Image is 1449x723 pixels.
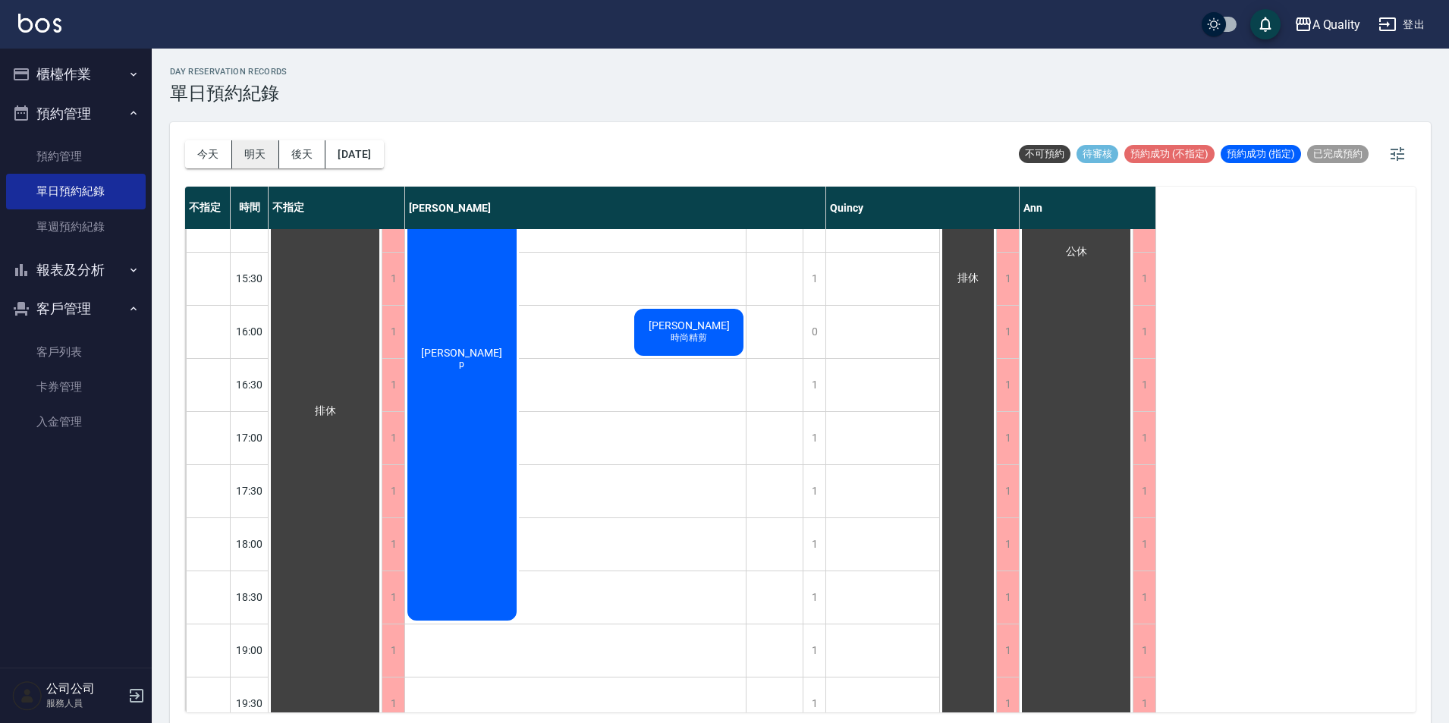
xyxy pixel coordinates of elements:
div: 1 [803,359,825,411]
div: 1 [382,518,404,571]
a: 單日預約紀錄 [6,174,146,209]
div: 不指定 [269,187,405,229]
div: 0 [803,306,825,358]
div: 1 [382,306,404,358]
div: 1 [1133,624,1155,677]
button: 客戶管理 [6,289,146,328]
span: 公休 [1063,245,1090,259]
span: 不可預約 [1019,147,1070,161]
div: 1 [803,412,825,464]
div: A Quality [1312,15,1361,34]
a: 客戶列表 [6,335,146,369]
h2: day Reservation records [170,67,288,77]
div: 不指定 [185,187,231,229]
div: 1 [1133,306,1155,358]
button: 今天 [185,140,232,168]
button: 預約管理 [6,94,146,134]
span: 時尚精剪 [668,332,710,344]
button: 登出 [1372,11,1431,39]
div: 1 [382,624,404,677]
div: Quincy [826,187,1020,229]
div: 1 [382,465,404,517]
span: [PERSON_NAME] [418,347,505,359]
span: 排休 [954,272,982,285]
div: 1 [382,412,404,464]
a: 卡券管理 [6,369,146,404]
div: 1 [1133,412,1155,464]
div: 1 [382,571,404,624]
div: 1 [996,359,1019,411]
div: 1 [996,465,1019,517]
span: 預約成功 (不指定) [1124,147,1215,161]
div: 1 [382,253,404,305]
div: 15:30 [231,252,269,305]
div: 1 [1133,359,1155,411]
div: 16:30 [231,358,269,411]
div: 1 [803,518,825,571]
button: save [1250,9,1281,39]
div: Ann [1020,187,1156,229]
div: 1 [1133,571,1155,624]
div: 1 [803,624,825,677]
button: 報表及分析 [6,250,146,290]
div: 1 [803,571,825,624]
div: 1 [996,624,1019,677]
img: Logo [18,14,61,33]
div: 時間 [231,187,269,229]
div: 1 [996,412,1019,464]
span: 已完成預約 [1307,147,1369,161]
a: 預約管理 [6,139,146,174]
button: A Quality [1288,9,1367,40]
h5: 公司公司 [46,681,124,696]
button: 明天 [232,140,279,168]
div: 1 [996,306,1019,358]
div: 1 [1133,518,1155,571]
button: [DATE] [325,140,383,168]
div: 18:00 [231,517,269,571]
div: 17:00 [231,411,269,464]
span: p [456,359,467,369]
img: Person [12,681,42,711]
div: 18:30 [231,571,269,624]
div: 19:00 [231,624,269,677]
div: 1 [803,465,825,517]
button: 櫃檯作業 [6,55,146,94]
div: 1 [996,571,1019,624]
div: 16:00 [231,305,269,358]
div: 1 [382,359,404,411]
div: 1 [996,253,1019,305]
span: 待審核 [1077,147,1118,161]
div: 1 [1133,465,1155,517]
button: 後天 [279,140,326,168]
div: 17:30 [231,464,269,517]
span: 排休 [312,404,339,418]
a: 入金管理 [6,404,146,439]
p: 服務人員 [46,696,124,710]
div: 1 [803,253,825,305]
div: 1 [996,518,1019,571]
span: 預約成功 (指定) [1221,147,1301,161]
h3: 單日預約紀錄 [170,83,288,104]
a: 單週預約紀錄 [6,209,146,244]
div: 1 [1133,253,1155,305]
span: [PERSON_NAME] [646,319,733,332]
div: [PERSON_NAME] [405,187,826,229]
